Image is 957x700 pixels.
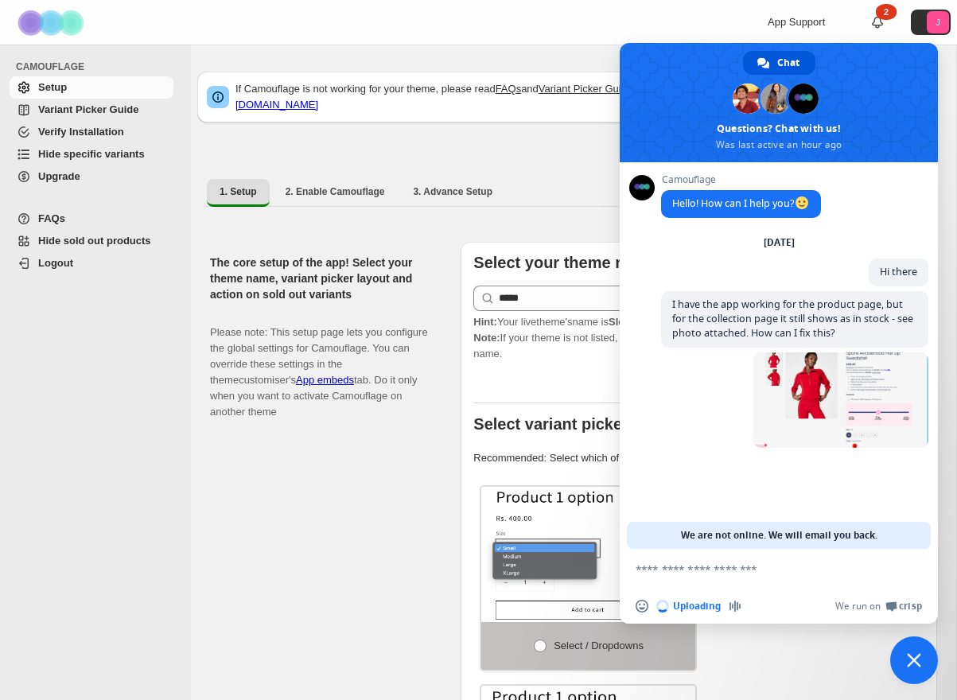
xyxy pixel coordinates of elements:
b: Select your theme name [Important] [473,254,745,271]
button: Avatar with initials J [911,10,951,35]
span: Variant Picker Guide [38,103,138,115]
span: I have the app working for the product page, but for the collection page it still shows as in sto... [672,297,913,340]
a: Logout [10,252,173,274]
span: 3. Advance Setup [413,185,492,198]
textarea: Compose your message... [636,562,887,577]
a: Variant Picker Guide [539,83,632,95]
span: Chat [777,51,799,75]
p: Please note: This setup page lets you configure the global settings for Camouflage. You can overr... [210,309,435,420]
a: We run onCrisp [835,600,922,612]
a: Setup [10,76,173,99]
a: Variant Picker Guide [10,99,173,121]
strong: Note: [473,332,500,344]
a: Verify Installation [10,121,173,143]
span: 1. Setup [220,185,257,198]
a: FAQs [10,208,173,230]
span: Select / Dropdowns [554,640,644,651]
div: 2 [876,4,897,20]
span: Audio message [729,600,741,612]
span: Hi there [880,265,917,278]
strong: Hint: [473,316,497,328]
img: Camouflage [13,1,92,45]
span: CAMOUFLAGE [16,60,180,73]
span: Verify Installation [38,126,124,138]
a: Hide sold out products [10,230,173,252]
b: Select variant picker [Recommended] [473,415,757,433]
span: We are not online. We will email you back. [681,522,877,549]
a: 2 [869,14,885,30]
span: We run on [835,600,881,612]
div: Chat [743,51,815,75]
a: App embeds [296,374,354,386]
a: Upgrade [10,165,173,188]
p: If Camouflage is not working for your theme, please read and or reach out to us via chat or email: [235,81,928,113]
span: App Support [768,16,825,28]
a: Hide specific variants [10,143,173,165]
span: Setup [38,81,67,93]
a: FAQs [496,83,522,95]
p: If your theme is not listed, just enter your theme name. Check to find your theme name. [473,314,924,362]
div: Close chat [890,636,938,684]
span: Insert an emoji [636,600,648,612]
div: [DATE] [764,238,795,247]
span: Your live theme's name is [473,316,668,328]
h2: The core setup of the app! Select your theme name, variant picker layout and action on sold out v... [210,255,435,302]
span: Hide sold out products [38,235,151,247]
span: Upgrade [38,170,80,182]
strong: Sleek (1.9.0) [609,316,668,328]
text: J [936,17,940,27]
p: Recommended: Select which of the following variant picker styles match your theme. [473,450,924,466]
span: 2. Enable Camouflage [286,185,385,198]
span: Logout [38,257,73,269]
span: FAQs [38,212,65,224]
span: Camouflage [661,174,821,185]
span: Hello! How can I help you? [672,196,810,210]
span: Hide specific variants [38,148,145,160]
img: Select / Dropdowns [481,487,695,622]
span: Crisp [899,600,922,612]
span: Avatar with initials J [927,11,949,33]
